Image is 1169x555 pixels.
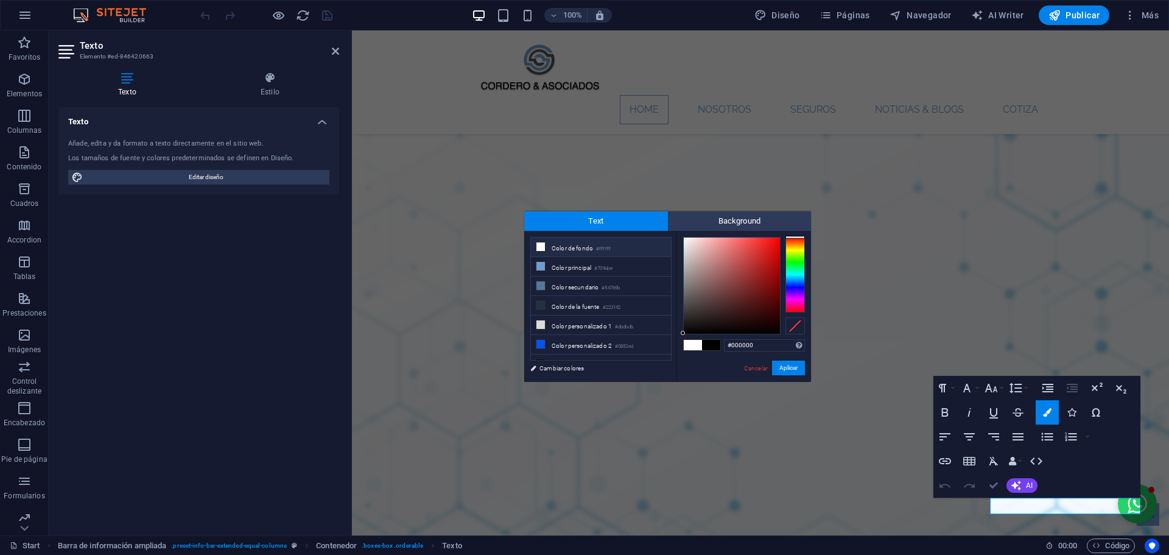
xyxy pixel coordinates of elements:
[772,361,805,375] button: Aplicar
[1036,425,1059,449] button: Unordered List
[958,376,981,400] button: Font Family
[1025,449,1048,473] button: HTML
[749,5,805,25] button: Diseño
[933,400,957,425] button: Bold (Ctrl+B)
[80,40,339,51] h2: Texto
[603,303,621,312] small: #223142
[8,345,41,355] p: Imágenes
[958,425,981,449] button: Align Center
[743,364,769,373] a: Cancelar
[958,449,981,473] button: Insert Table
[982,449,1005,473] button: Clear Formatting
[544,8,588,23] button: 100%
[7,89,42,99] p: Elementos
[531,257,671,277] li: Color principal
[531,335,671,355] li: Color personalizado 2
[362,539,423,553] span: . boxes-box .orderable
[1006,449,1023,473] button: Data Bindings
[524,361,665,376] a: Cambiar colores
[7,162,41,172] p: Contenido
[68,154,329,164] div: Los tamaños de fuente y colores predeterminados se definen en Diseño.
[1145,539,1159,553] button: Usercentrics
[933,449,957,473] button: Insert Link
[531,296,671,316] li: Color de la fuente
[1006,376,1030,400] button: Line Height
[971,9,1024,21] span: AI Writer
[982,473,1005,498] button: Confirm (Ctrl+⏎)
[316,539,357,553] span: Haz clic para seleccionar y doble clic para editar
[933,473,957,498] button: Undo (Ctrl+Z)
[766,454,805,493] button: Open chat window
[32,32,136,41] div: Dominio: [DOMAIN_NAME]
[563,8,582,23] h6: 100%
[982,400,1005,425] button: Underline (Ctrl+U)
[602,284,620,292] small: #54769b
[820,9,870,21] span: Páginas
[1061,376,1084,400] button: Decrease Indent
[1109,376,1132,400] button: Subscript
[1045,539,1078,553] h6: Tiempo de la sesión
[19,32,29,41] img: website_grey.svg
[4,491,44,501] p: Formularios
[2,308,46,318] p: Prestaciones
[143,72,194,80] div: Palabras clave
[615,342,633,351] small: #0852ed
[19,19,29,29] img: logo_orange.svg
[292,542,297,549] i: Este elemento es un preajuste personalizable
[1006,425,1030,449] button: Align Justify
[1006,478,1037,493] button: AI
[1067,541,1069,550] span: :
[1119,5,1164,25] button: Más
[58,539,462,553] nav: breadcrumb
[7,235,41,245] p: Accordion
[1006,400,1030,425] button: Strikethrough
[1,454,47,464] p: Pie de página
[442,539,462,553] span: Haz clic para seleccionar y doble clic para editar
[1036,376,1059,400] button: Increase Indent
[524,211,668,231] span: Text
[171,539,287,553] span: . preset-info-bar-extended-equal-columns
[201,72,339,97] h4: Estilo
[296,9,310,23] i: Volver a cargar página
[531,277,671,296] li: Color secundario
[785,317,805,334] div: Clear Color Selection
[68,170,329,185] button: Editar diseño
[885,5,957,25] button: Navegador
[1085,376,1108,400] button: Superscript
[1092,539,1129,553] span: Código
[1058,539,1077,553] span: 00 00
[70,8,161,23] img: Editor Logo
[815,5,875,25] button: Páginas
[64,72,93,80] div: Dominio
[34,19,60,29] div: v 4.0.25
[531,238,671,257] li: Color de fondo
[13,272,36,281] p: Tablas
[1036,400,1059,425] button: Colors
[702,340,720,350] span: #000000
[271,8,286,23] button: Haz clic para salir del modo de previsualización y seguir editando
[9,52,40,62] p: Favoritos
[1087,539,1135,553] button: Código
[531,355,671,374] li: Color personalizado 3
[1060,400,1083,425] button: Icons
[668,211,812,231] span: Background
[10,199,39,208] p: Cuadros
[890,9,952,21] span: Navegador
[933,376,957,400] button: Paragraph Format
[615,323,633,331] small: #dbdbdb
[58,107,339,129] h4: Texto
[754,9,800,21] span: Diseño
[958,400,981,425] button: Italic (Ctrl+I)
[684,340,702,350] span: #ffffff
[1048,9,1100,21] span: Publicar
[1059,425,1083,449] button: Ordered List
[58,539,167,553] span: Haz clic para seleccionar y doble clic para editar
[594,10,605,21] i: Al redimensionar, ajustar el nivel de zoom automáticamente para ajustarse al dispositivo elegido.
[1026,482,1033,489] span: AI
[749,5,805,25] div: Diseño (Ctrl+Alt+Y)
[596,245,611,253] small: #ffffff
[531,316,671,335] li: Color personalizado 1
[10,539,40,553] a: Haz clic para cancelar la selección y doble clic para abrir páginas
[966,5,1029,25] button: AI Writer
[80,51,315,62] h3: Elemento #ed-846420663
